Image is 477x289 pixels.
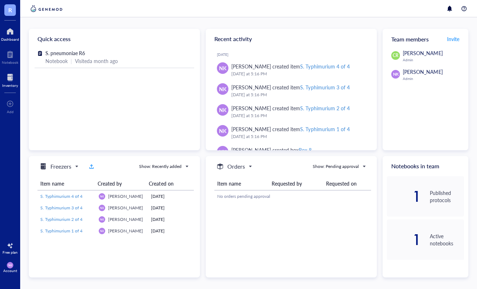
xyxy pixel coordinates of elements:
a: S. Typhimurium 2 of 4 [40,216,93,223]
a: NK[PERSON_NAME] created itemS. Typhimurium 4 of 4[DATE] at 5:16 PM [211,59,371,80]
div: S. Typhimurium 1 of 4 [300,125,349,133]
th: Item name [37,177,95,190]
a: Notebook [2,49,18,65]
span: NK [219,106,227,114]
div: Active notebooks [430,232,464,247]
span: NK [100,218,104,221]
span: S. Typhimurium 4 of 4 [40,193,83,199]
a: S. Typhimurium 3 of 4 [40,205,93,211]
div: Published protocols [430,189,464,204]
div: [PERSON_NAME] created item [231,125,349,133]
div: [DATE] at 5:16 PM [231,112,365,119]
button: Invite [447,33,460,45]
div: Free plan [3,250,18,254]
div: No orders pending approval [217,193,368,200]
div: Notebooks in team [383,156,468,176]
span: NK [393,71,398,77]
a: NK[PERSON_NAME] created itemS. Typhimurium 3 of 4[DATE] at 5:16 PM [211,80,371,101]
div: Team members [383,29,468,49]
span: [PERSON_NAME] [108,228,143,234]
div: S. Typhimurium 4 of 4 [300,63,349,70]
div: Show: Recently added [139,163,182,170]
th: Created by [95,177,146,190]
span: NK [219,64,227,72]
div: Add [7,110,14,114]
div: Notebook [2,60,18,65]
span: NK [100,206,104,210]
span: NK [219,85,227,93]
div: [PERSON_NAME] created item [231,83,349,91]
div: Dashboard [1,37,19,41]
div: [PERSON_NAME] created item [231,104,349,112]
div: [DATE] [217,52,371,57]
div: Visited a month ago [75,57,118,65]
span: [PERSON_NAME] [108,216,143,222]
div: Quick access [29,29,200,49]
div: [DATE] at 5:16 PM [231,91,365,98]
span: Invite [447,35,459,43]
img: genemod-logo [29,4,64,13]
div: Recent activity [206,29,377,49]
div: Inventory [2,83,18,88]
div: S. Typhimurium 3 of 4 [300,84,349,91]
div: 1 [387,191,421,202]
div: Notebook [45,57,68,65]
th: Requested by [269,177,323,190]
span: S. pneumoniae R6 [45,49,85,57]
a: Dashboard [1,26,19,41]
div: [DATE] at 5:16 PM [231,133,365,140]
span: [PERSON_NAME] [403,49,442,57]
span: NK [100,195,104,198]
span: S. Typhimurium 1 of 4 [40,228,83,234]
a: NK[PERSON_NAME] created itemS. Typhimurium 2 of 4[DATE] at 5:16 PM [211,101,371,122]
span: [PERSON_NAME] [403,68,442,75]
div: [DATE] [151,216,191,223]
div: [DATE] at 5:16 PM [231,70,365,77]
div: | [71,57,72,65]
span: CR [393,52,398,59]
span: S. Typhimurium 2 of 4 [40,216,83,222]
div: [DATE] [151,193,191,200]
div: Account [3,268,17,273]
span: NK [219,127,227,135]
span: S. Typhimurium 3 of 4 [40,205,83,211]
th: Item name [214,177,269,190]
a: S. Typhimurium 1 of 4 [40,228,93,234]
th: Created on [146,177,191,190]
span: [PERSON_NAME] [108,193,143,199]
div: [DATE] [151,228,191,234]
th: Requested on [323,177,371,190]
span: NK [8,264,12,267]
h5: Orders [227,162,245,171]
a: NK[PERSON_NAME] created itemS. Typhimurium 1 of 4[DATE] at 5:16 PM [211,122,371,143]
span: NK [100,230,104,233]
a: Inventory [2,72,18,88]
div: [DATE] [151,205,191,211]
div: S. Typhimurium 2 of 4 [300,105,349,112]
div: Admin [403,76,464,81]
div: Admin [403,58,464,62]
span: R [8,5,12,14]
a: S. Typhimurium 4 of 4 [40,193,93,200]
h5: Freezers [50,162,71,171]
span: [PERSON_NAME] [108,205,143,211]
div: 1 [387,234,421,245]
div: Show: Pending approval [313,163,359,170]
div: [PERSON_NAME] created item [231,62,349,70]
